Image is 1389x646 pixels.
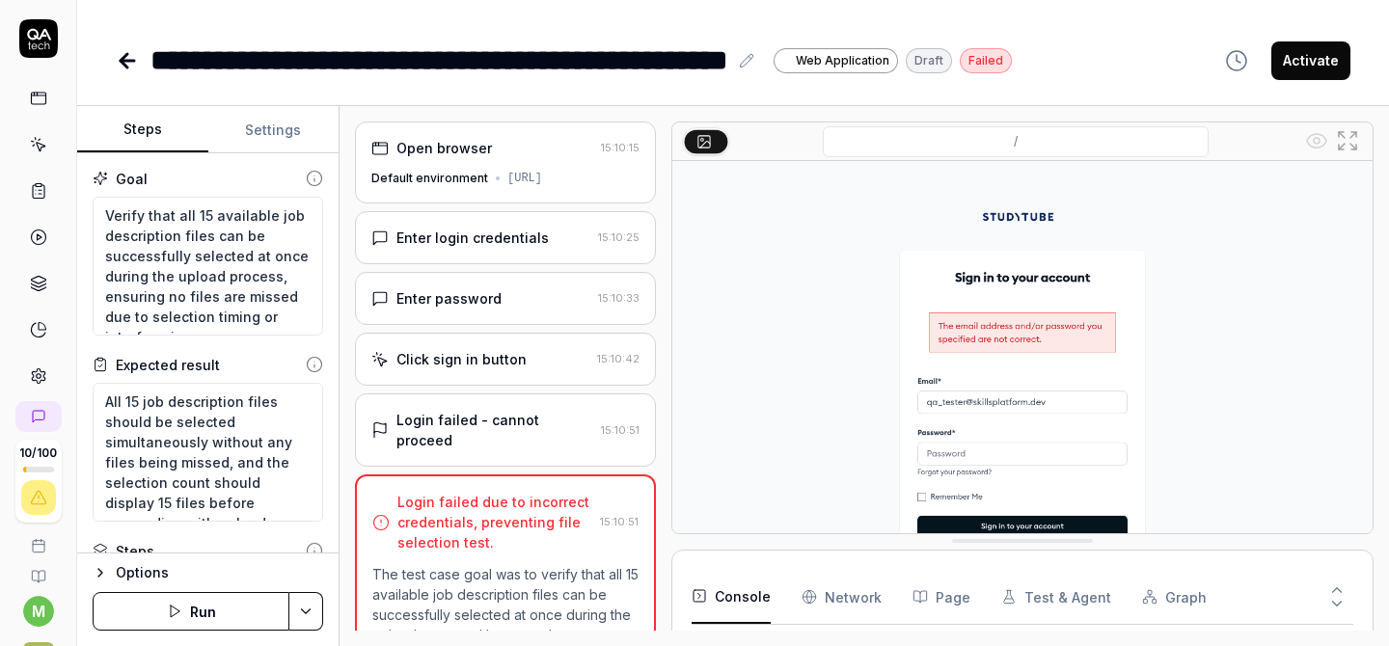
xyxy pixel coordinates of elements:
div: Click sign in button [396,349,527,369]
button: Page [912,570,970,624]
img: Screenshot [672,161,1373,599]
time: 15:10:15 [601,141,640,154]
a: Documentation [8,553,68,584]
div: Failed [960,48,1012,73]
div: Steps [116,541,154,561]
time: 15:10:42 [597,352,640,365]
div: Default environment [371,170,488,187]
time: 15:10:51 [601,423,640,437]
time: 15:10:51 [600,515,639,528]
a: New conversation [15,401,62,432]
div: Expected result [116,355,220,375]
button: Open in full screen [1332,125,1363,156]
div: Open browser [396,138,492,158]
div: Login failed due to incorrect credentials, preventing file selection test. [397,492,592,552]
button: Test & Agent [1001,570,1111,624]
button: Options [93,561,323,584]
div: Enter login credentials [396,228,549,248]
button: Console [692,570,771,624]
button: Network [802,570,882,624]
button: Settings [208,107,340,153]
a: Web Application [774,47,898,73]
a: Book a call with us [8,523,68,553]
button: Graph [1142,570,1207,624]
button: Run [93,592,289,631]
button: Show all interative elements [1301,125,1332,156]
div: Goal [116,169,148,189]
div: Login failed - cannot proceed [396,410,593,450]
button: Steps [77,107,208,153]
button: View version history [1213,41,1260,80]
button: m [23,596,54,627]
button: Activate [1271,41,1350,80]
div: [URL] [507,170,542,187]
div: Draft [906,48,952,73]
div: Enter password [396,288,502,309]
div: Options [116,561,323,584]
time: 15:10:25 [598,230,640,244]
span: Web Application [796,52,889,69]
time: 15:10:33 [598,291,640,305]
span: 10 / 100 [19,447,57,459]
